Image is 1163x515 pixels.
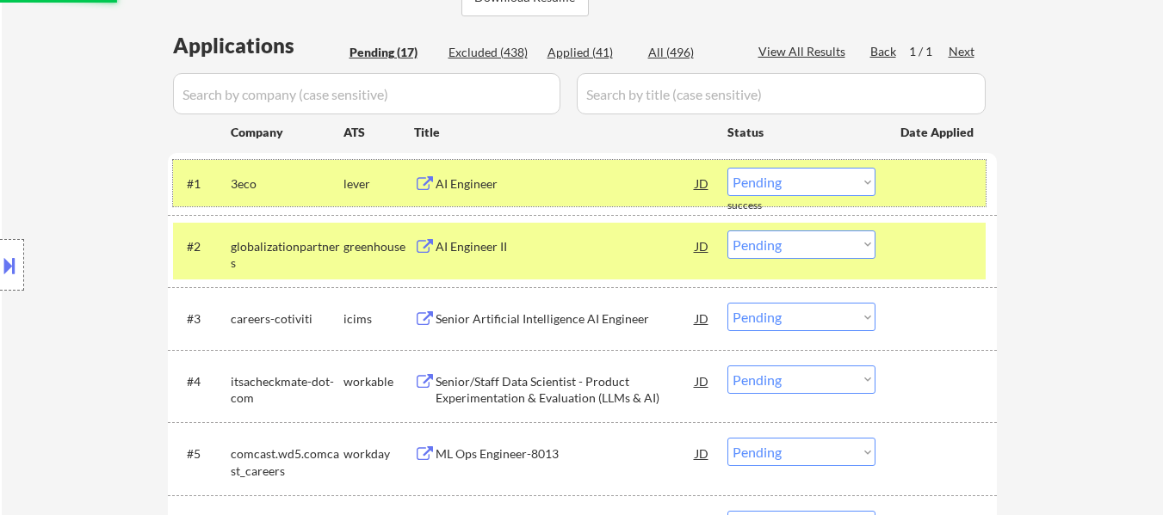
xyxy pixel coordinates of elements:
[343,373,414,390] div: workable
[436,373,696,407] div: Senior/Staff Data Scientist - Product Experimentation & Evaluation (LLMs & AI)
[949,43,976,60] div: Next
[436,445,696,463] div: ML Ops Engineer-8013
[173,35,343,56] div: Applications
[350,44,436,61] div: Pending (17)
[436,238,696,255] div: AI Engineer II
[577,73,986,114] input: Search by title (case sensitive)
[343,445,414,463] div: workday
[436,310,696,328] div: Senior Artificial Intelligence AI Engineer
[448,44,535,61] div: Excluded (438)
[343,238,414,255] div: greenhouse
[900,124,976,141] div: Date Applied
[694,303,711,334] div: JD
[727,116,875,147] div: Status
[909,43,949,60] div: 1 / 1
[547,44,634,61] div: Applied (41)
[694,230,711,261] div: JD
[694,365,711,396] div: JD
[173,73,560,114] input: Search by company (case sensitive)
[343,175,414,193] div: lever
[694,438,711,469] div: JD
[187,445,217,463] div: #5
[648,44,734,61] div: All (496)
[414,124,711,141] div: Title
[870,43,898,60] div: Back
[436,175,696,193] div: AI Engineer
[694,168,711,199] div: JD
[343,310,414,328] div: icims
[343,124,414,141] div: ATS
[758,43,851,60] div: View All Results
[727,199,796,213] div: success
[231,445,343,479] div: comcast.wd5.comcast_careers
